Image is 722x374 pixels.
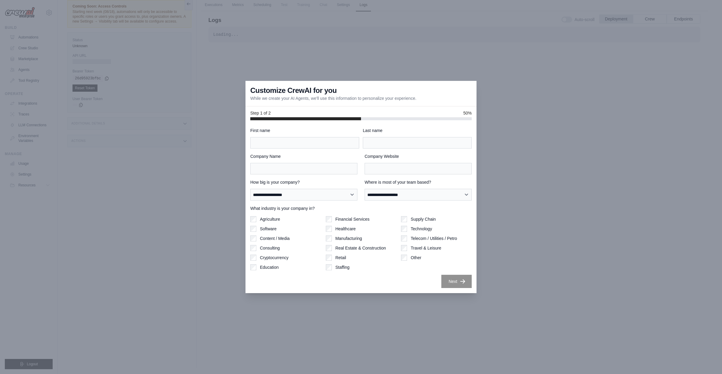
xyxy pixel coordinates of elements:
[411,216,436,222] label: Supply Chain
[260,245,280,251] label: Consulting
[335,216,370,222] label: Financial Services
[692,345,722,374] iframe: Chat Widget
[250,86,337,95] h3: Customize CrewAI for you
[250,179,357,185] label: How big is your company?
[260,264,279,270] label: Education
[335,264,350,270] label: Staffing
[363,127,472,133] label: Last name
[411,235,457,241] label: Telecom / Utilities / Petro
[441,275,472,288] button: Next
[365,179,472,185] label: Where is most of your team based?
[250,110,271,116] span: Step 1 of 2
[260,235,290,241] label: Content / Media
[260,216,280,222] label: Agriculture
[335,226,356,232] label: Healthcare
[250,205,472,211] label: What industry is your company in?
[463,110,472,116] span: 50%
[250,95,416,101] p: While we create your AI Agents, we'll use this information to personalize your experience.
[250,127,359,133] label: First name
[335,255,346,261] label: Retail
[411,245,441,251] label: Travel & Leisure
[411,255,421,261] label: Other
[365,153,472,159] label: Company Website
[260,255,288,261] label: Cryptocurrency
[250,153,357,159] label: Company Name
[335,245,386,251] label: Real Estate & Construction
[335,235,362,241] label: Manufacturing
[260,226,276,232] label: Software
[411,226,432,232] label: Technology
